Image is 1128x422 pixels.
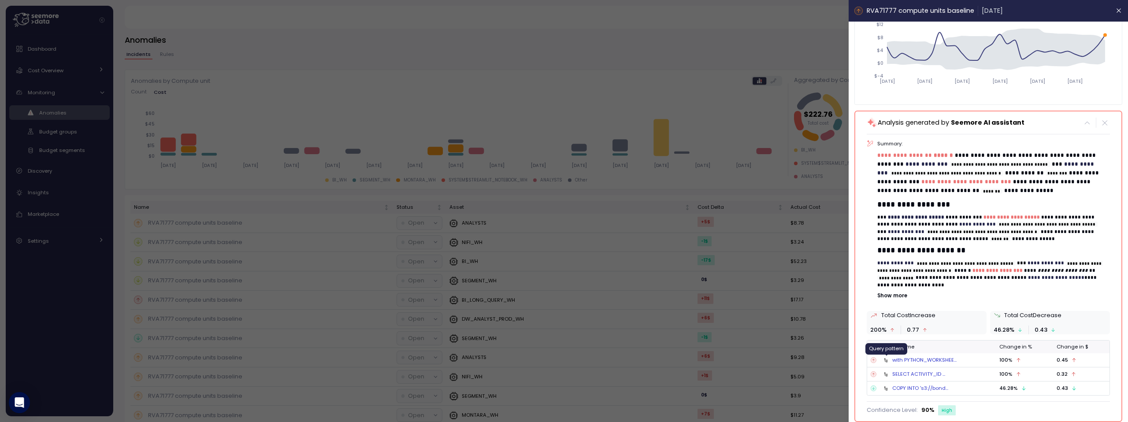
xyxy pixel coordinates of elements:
[878,118,1024,128] p: Analysis generated by
[999,385,1018,392] p: 46.28 %
[878,140,1110,147] p: Summary:
[1057,343,1106,351] div: Change in $
[870,326,887,334] p: 200 %
[877,48,883,53] tspan: $4
[1005,311,1062,320] p: Total Cost Decrease
[867,6,974,16] p: RVA71777 compute units baseline
[992,78,1008,84] tspan: [DATE]
[877,61,883,67] tspan: $0
[878,292,1110,299] button: Show more
[881,311,935,320] p: Total Cost Increase
[999,370,1013,378] p: 100 %
[877,35,883,41] tspan: $8
[879,78,895,84] tspan: [DATE]
[994,326,1014,334] p: 46.28 %
[1035,326,1047,334] p: 0.43
[1030,78,1045,84] tspan: [DATE]
[876,22,883,28] tspan: $12
[1067,78,1083,84] tspan: [DATE]
[892,356,957,363] div: with PYTHON_WORKSHEE...
[9,392,30,413] div: Open Intercom Messenger
[1057,356,1069,363] p: 0.45
[954,78,970,84] tspan: [DATE]
[951,118,1024,127] span: Seemore AI assistant
[892,370,945,378] div: SELECT ACTIVITY_ID ...
[999,343,1050,351] div: Change in %
[892,385,948,392] div: COPY INTO 's3://bond...
[982,6,1003,16] p: [DATE]
[917,78,932,84] tspan: [DATE]
[921,406,935,415] p: 90 %
[867,406,918,415] p: Confidence Level:
[907,326,919,334] p: 0.77
[884,343,992,351] div: Asset name
[1057,385,1069,392] p: 0.43
[999,356,1013,363] p: 100 %
[1057,370,1068,378] p: 0.32
[874,74,883,79] tspan: $-4
[939,405,956,415] div: High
